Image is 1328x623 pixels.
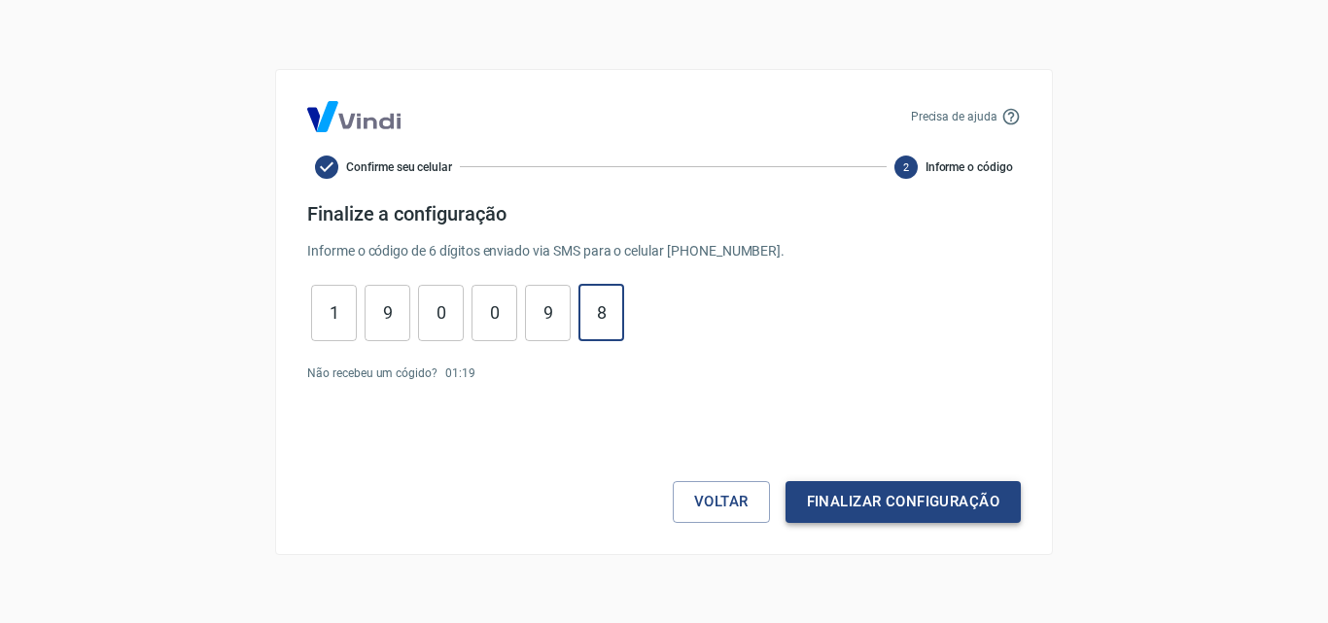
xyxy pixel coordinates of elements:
button: Voltar [673,481,770,522]
p: Não recebeu um cógido? [307,364,437,382]
button: Finalizar configuração [786,481,1021,522]
text: 2 [903,160,909,173]
img: Logo Vind [307,101,401,132]
span: Confirme seu celular [346,158,452,176]
p: Informe o código de 6 dígitos enviado via SMS para o celular [PHONE_NUMBER] . [307,241,1021,261]
p: Precisa de ajuda [911,108,997,125]
span: Informe o código [926,158,1013,176]
p: 01 : 19 [445,364,475,382]
h4: Finalize a configuração [307,202,1021,225]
